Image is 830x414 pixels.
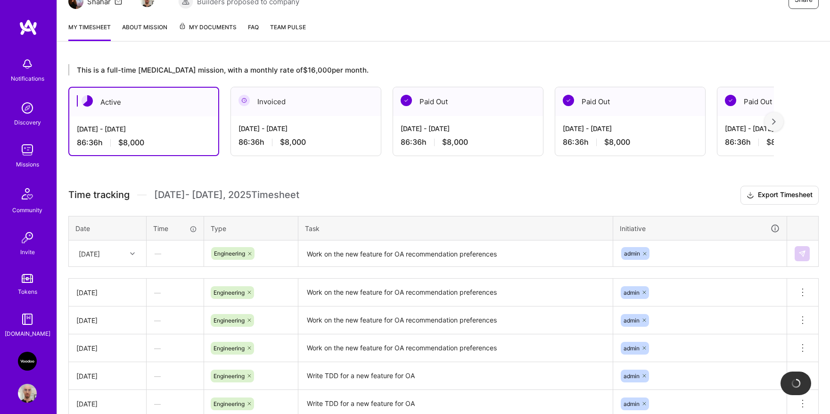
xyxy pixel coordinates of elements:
th: Date [69,216,147,240]
img: logo [19,19,38,36]
div: Community [12,205,42,215]
span: Engineering [214,317,245,324]
div: Paid Out [555,87,705,116]
img: right [772,118,776,125]
span: My Documents [179,22,237,33]
img: Submit [798,250,806,257]
div: [DATE] - [DATE] [563,124,698,133]
a: About Mission [122,22,167,41]
span: admin [624,317,640,324]
span: Time tracking [68,189,130,201]
div: 86:36 h [238,137,373,147]
span: $8,000 [766,137,792,147]
th: Type [204,216,298,240]
a: User Avatar [16,384,39,403]
span: admin [624,250,640,257]
span: [DATE] - [DATE] , 2025 Timesheet [154,189,299,201]
div: — [147,364,204,389]
span: $8,000 [604,137,630,147]
div: [DATE] [76,288,139,298]
span: admin [624,400,640,407]
img: Paid Out [401,95,412,106]
span: Engineering [214,250,245,257]
img: Paid Out [725,95,736,106]
div: Paid Out [393,87,543,116]
div: Invoiced [231,87,381,116]
img: tokens [22,274,33,283]
div: Discovery [14,117,41,127]
img: Invite [18,228,37,247]
textarea: Work on the new feature for OA recommendation preferences [299,280,612,306]
span: admin [624,373,640,380]
img: loading [790,377,802,389]
img: User Avatar [18,384,37,403]
img: Active [82,95,93,107]
i: icon Download [747,190,754,200]
span: $8,000 [118,138,144,148]
img: discovery [18,99,37,117]
textarea: Work on the new feature for OA recommendation preferences [299,335,612,361]
img: guide book [18,310,37,329]
div: Time [153,224,197,233]
span: $8,000 [442,137,468,147]
textarea: Work on the new feature for OA recommendation preferences [299,307,612,333]
div: Initiative [620,223,780,234]
textarea: Work on the new feature for OA recommendation preferences [299,241,612,266]
div: null [795,246,811,261]
img: bell [18,55,37,74]
span: $8,000 [280,137,306,147]
div: [DOMAIN_NAME] [5,329,50,339]
th: Task [298,216,613,240]
div: [DATE] [79,248,100,258]
span: Engineering [214,400,245,407]
div: — [147,336,204,361]
textarea: Write TDD for a new feature for OA [299,363,612,389]
div: — [147,241,203,266]
div: [DATE] [76,315,139,325]
span: Team Pulse [270,24,306,31]
div: [DATE] - [DATE] [401,124,535,133]
div: This is a full-time [MEDICAL_DATA] mission, with a monthly rate of $16,000 per month. [68,64,774,75]
div: 86:36 h [77,138,211,148]
a: My Documents [179,22,237,41]
span: admin [624,289,640,296]
div: — [147,280,204,305]
button: Export Timesheet [740,186,819,205]
img: Paid Out [563,95,574,106]
i: icon Chevron [130,251,135,256]
div: Missions [16,159,39,169]
span: Engineering [214,373,245,380]
img: VooDoo (BeReal): Engineering Execution Squad [18,352,37,371]
span: Engineering [214,289,245,296]
a: Team Pulse [270,22,306,41]
div: Invite [20,247,35,257]
div: Active [69,88,218,116]
img: Invoiced [238,95,250,106]
div: Notifications [11,74,44,83]
img: Community [16,182,39,205]
div: [DATE] [76,343,139,353]
div: [DATE] - [DATE] [77,124,211,134]
div: 86:36 h [401,137,535,147]
div: [DATE] [76,371,139,381]
img: teamwork [18,141,37,159]
div: [DATE] - [DATE] [238,124,373,133]
span: Engineering [214,345,245,352]
a: VooDoo (BeReal): Engineering Execution Squad [16,352,39,371]
div: 86:36 h [563,137,698,147]
div: Tokens [18,287,37,297]
a: FAQ [248,22,259,41]
span: admin [624,345,640,352]
a: My timesheet [68,22,111,41]
div: — [147,308,204,333]
div: [DATE] [76,399,139,409]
